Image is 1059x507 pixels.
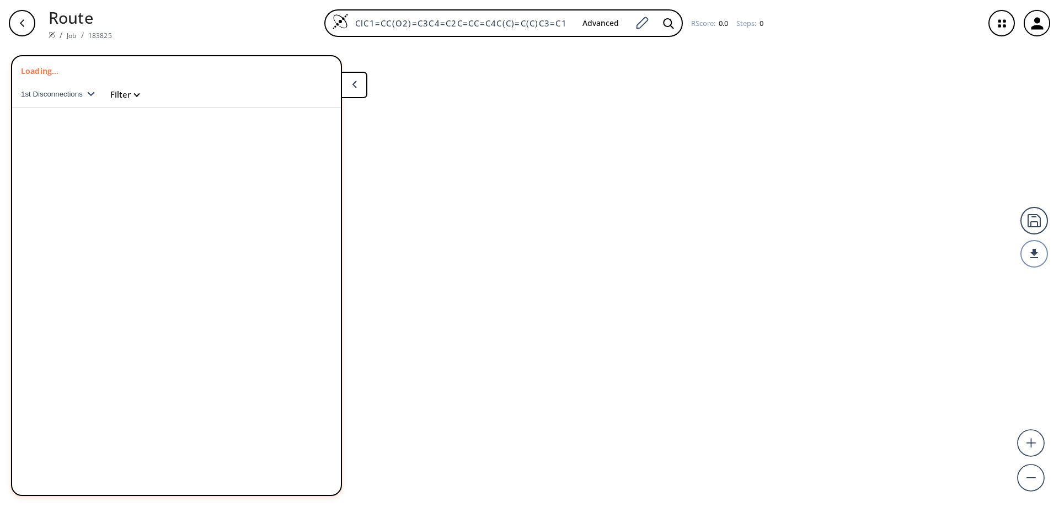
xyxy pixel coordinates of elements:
li: / [81,29,84,41]
img: Spaya logo [49,31,55,38]
input: Enter SMILES [349,18,574,29]
p: Route [49,6,112,29]
span: 0 [758,18,763,28]
div: Steps : [736,20,763,27]
button: 1st Disconnections [21,81,104,108]
button: Advanced [574,13,628,34]
img: Logo Spaya [332,13,349,30]
div: RScore : [691,20,728,27]
a: Job [67,31,76,40]
p: Loading... [21,65,59,77]
button: Filter [104,90,139,99]
span: 0.0 [717,18,728,28]
li: / [60,29,62,41]
a: 183825 [88,31,112,40]
span: 1st Disconnections [21,90,87,98]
